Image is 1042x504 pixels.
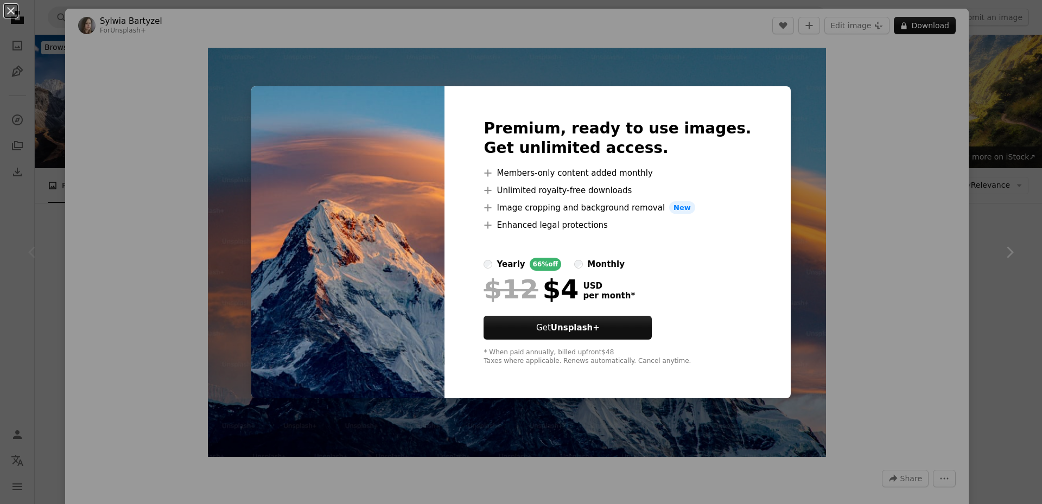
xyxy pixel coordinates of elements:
div: 66% off [530,258,562,271]
button: GetUnsplash+ [484,316,652,340]
input: monthly [574,260,583,269]
div: $4 [484,275,579,303]
span: $12 [484,275,538,303]
li: Unlimited royalty-free downloads [484,184,751,197]
li: Members-only content added monthly [484,167,751,180]
strong: Unsplash+ [551,323,600,333]
li: Enhanced legal protections [484,219,751,232]
span: USD [583,281,635,291]
span: New [669,201,695,214]
div: * When paid annually, billed upfront $48 Taxes where applicable. Renews automatically. Cancel any... [484,348,751,366]
li: Image cropping and background removal [484,201,751,214]
input: yearly66%off [484,260,492,269]
h2: Premium, ready to use images. Get unlimited access. [484,119,751,158]
span: per month * [583,291,635,301]
img: premium_photo-1688645554172-d3aef5f837ce [251,86,444,399]
div: yearly [497,258,525,271]
div: monthly [587,258,625,271]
